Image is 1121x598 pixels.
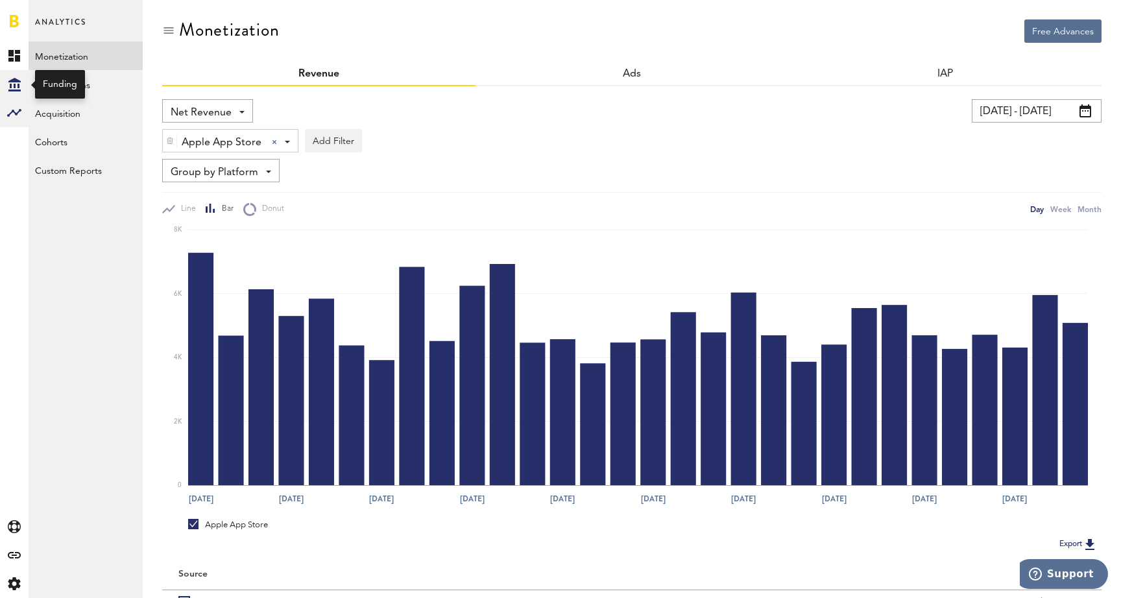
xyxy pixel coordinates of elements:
[171,161,258,184] span: Group by Platform
[163,130,177,152] div: Delete
[174,227,182,233] text: 8K
[178,482,182,488] text: 0
[43,78,77,91] div: Funding
[174,418,182,425] text: 2K
[298,69,339,79] a: Revenue
[171,102,232,124] span: Net Revenue
[178,569,208,580] div: Source
[216,204,234,215] span: Bar
[369,493,394,505] text: [DATE]
[641,493,666,505] text: [DATE]
[188,519,268,531] div: Apple App Store
[822,493,847,505] text: [DATE]
[1024,19,1102,43] button: Free Advances
[182,132,261,154] span: Apple App Store
[174,354,182,361] text: 4K
[912,493,937,505] text: [DATE]
[272,139,277,145] div: Clear
[29,156,143,184] a: Custom Reports
[29,42,143,70] a: Monetization
[731,493,756,505] text: [DATE]
[256,204,284,215] span: Donut
[35,14,86,42] span: Analytics
[1020,559,1108,592] iframe: Opens a widget where you can find more information
[1078,202,1102,216] div: Month
[623,69,641,79] a: Ads
[175,204,196,215] span: Line
[166,136,174,145] img: trash_awesome_blue.svg
[174,291,182,297] text: 6K
[189,493,213,505] text: [DATE]
[305,129,362,152] button: Add Filter
[937,69,953,79] a: IAP
[1002,493,1027,505] text: [DATE]
[460,493,485,505] text: [DATE]
[29,70,143,99] a: Subscriptions
[1050,202,1071,216] div: Week
[550,493,575,505] text: [DATE]
[179,19,280,40] div: Monetization
[279,493,304,505] text: [DATE]
[1055,536,1102,553] button: Export
[1030,202,1044,216] div: Day
[1082,536,1098,552] img: Export
[29,99,143,127] a: Acquisition
[648,569,1085,580] div: Period total
[29,127,143,156] a: Cohorts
